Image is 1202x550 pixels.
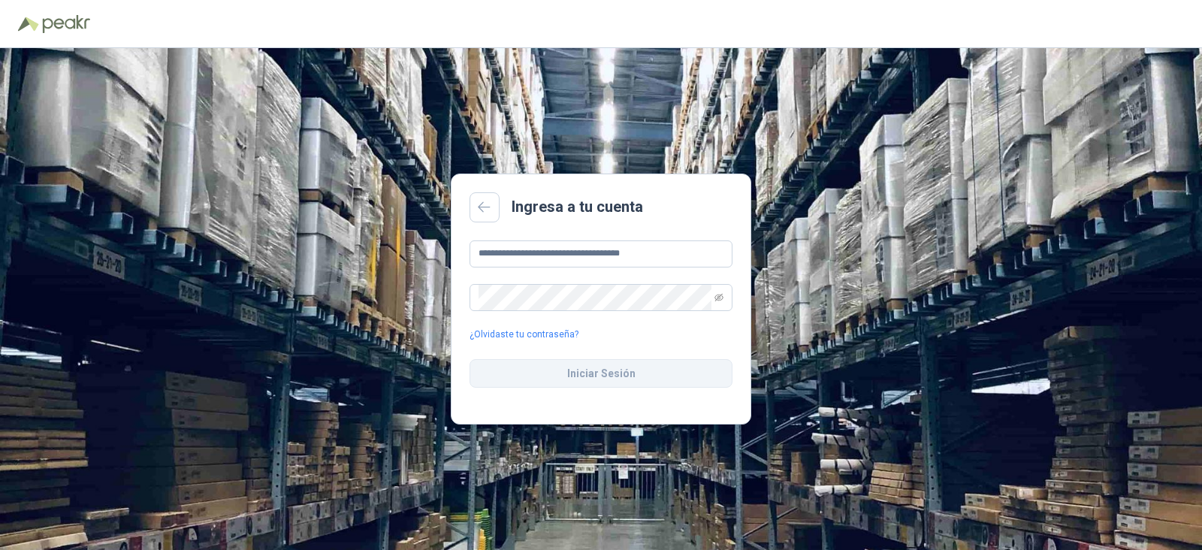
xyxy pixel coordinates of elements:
img: Logo [18,17,39,32]
a: ¿Olvidaste tu contraseña? [470,328,578,342]
img: Peakr [42,15,90,33]
h2: Ingresa a tu cuenta [512,195,643,219]
span: eye-invisible [714,293,723,302]
button: Iniciar Sesión [470,359,732,388]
